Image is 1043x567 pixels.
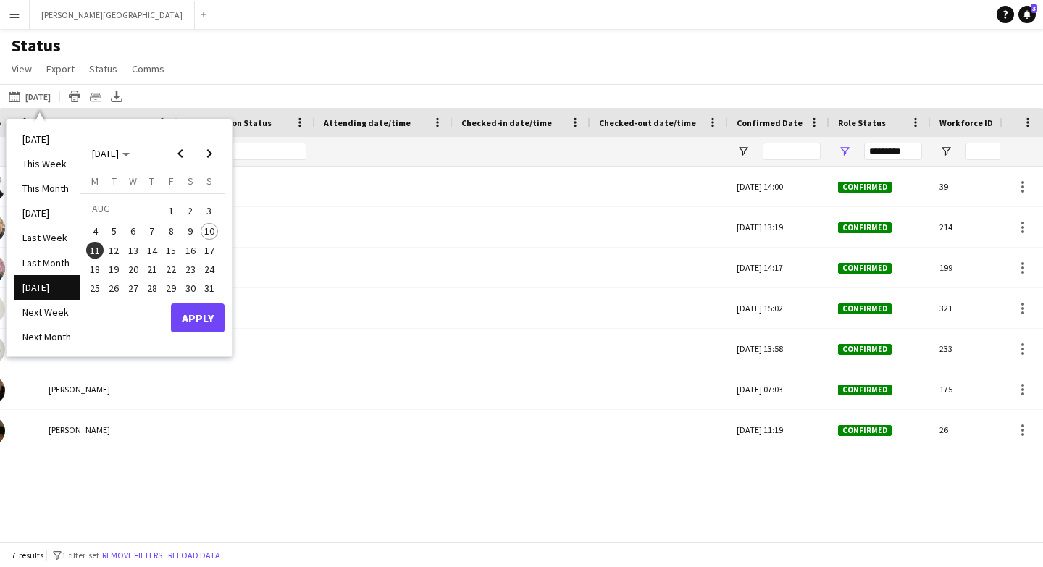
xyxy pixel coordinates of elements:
span: Confirmed [838,385,892,395]
span: 18 [86,261,104,278]
span: Confirmed [838,344,892,355]
span: Confirmed [838,182,892,193]
span: [PERSON_NAME] [49,384,110,395]
button: Reload data [165,547,223,563]
a: Export [41,59,80,78]
app-action-btn: Print [66,88,83,105]
button: 01-08-2025 [162,199,180,222]
div: [DATE] 13:19 [728,207,829,247]
span: 19 [106,261,123,278]
span: 4 [86,223,104,240]
button: 20-08-2025 [124,260,143,279]
span: 16 [182,242,199,259]
div: 199 [931,248,1032,287]
button: 22-08-2025 [162,260,180,279]
span: 1 filter set [62,550,99,560]
span: 8 [162,223,180,240]
span: 11 [86,242,104,259]
span: 7 [143,223,161,240]
span: 6 [125,223,142,240]
div: [DATE] 15:02 [728,288,829,328]
button: 31-08-2025 [200,279,219,298]
span: F [169,175,174,188]
button: [PERSON_NAME][GEOGRAPHIC_DATA] [30,1,195,29]
input: Role Status Filter Input [864,143,922,160]
button: 15-08-2025 [162,241,180,260]
li: Last Month [14,251,80,275]
span: Comms [132,62,164,75]
button: Open Filter Menu [838,145,851,158]
a: 3 [1018,6,1036,23]
span: Confirmed [838,425,892,436]
button: 29-08-2025 [162,279,180,298]
button: Open Filter Menu [939,145,952,158]
button: Choose month and year [86,140,135,167]
span: M [91,175,99,188]
span: Checked-in date/time [461,117,552,128]
span: 23 [182,261,199,278]
app-action-btn: Crew files as ZIP [87,88,104,105]
button: 25-08-2025 [85,279,104,298]
button: 21-08-2025 [143,260,162,279]
span: 17 [201,242,218,259]
span: 3 [201,201,218,221]
div: 214 [931,207,1032,247]
span: 15 [162,242,180,259]
button: 03-08-2025 [200,199,219,222]
input: Confirmed Date Filter Input [763,143,821,160]
button: 10-08-2025 [200,222,219,240]
a: View [6,59,38,78]
li: [DATE] [14,275,80,300]
span: 14 [143,242,161,259]
span: 3 [1031,4,1037,13]
div: [DATE] 14:17 [728,248,829,287]
span: 29 [162,280,180,297]
button: 26-08-2025 [104,279,123,298]
div: [DATE] 07:03 [728,369,829,409]
div: [DATE] 11:19 [728,410,829,450]
button: [DATE] [6,88,54,105]
div: [DATE] 13:58 [728,329,829,369]
span: [PERSON_NAME] [49,424,110,435]
a: Status [83,59,123,78]
span: Role Status [838,117,886,128]
div: 233 [931,329,1032,369]
li: [DATE] [14,201,80,225]
button: 19-08-2025 [104,260,123,279]
input: Confirmation Status Filter Input [212,143,306,160]
span: S [206,175,212,188]
span: T [149,175,154,188]
button: 09-08-2025 [180,222,199,240]
div: [DATE] 14:00 [728,167,829,206]
span: 24 [201,261,218,278]
li: This Month [14,176,80,201]
span: 22 [162,261,180,278]
button: 18-08-2025 [85,260,104,279]
li: Last Week [14,225,80,250]
li: [DATE] [14,127,80,151]
button: 24-08-2025 [200,260,219,279]
button: Previous month [166,139,195,168]
div: 39 [931,167,1032,206]
button: 27-08-2025 [124,279,143,298]
button: 02-08-2025 [180,199,199,222]
span: T [112,175,117,188]
span: 20 [125,261,142,278]
button: 28-08-2025 [143,279,162,298]
button: 11-08-2025 [85,241,104,260]
span: Status [89,62,117,75]
button: 12-08-2025 [104,241,123,260]
button: 08-08-2025 [162,222,180,240]
span: 25 [86,280,104,297]
span: 2 [182,201,199,221]
span: Confirmed [838,222,892,233]
span: Confirmed [838,263,892,274]
div: 26 [931,410,1032,450]
span: Checked-out date/time [599,117,696,128]
span: Confirmation Status [186,117,272,128]
button: Next month [195,139,224,168]
button: 14-08-2025 [143,241,162,260]
span: 10 [201,223,218,240]
button: Open Filter Menu [737,145,750,158]
span: Attending date/time [324,117,411,128]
